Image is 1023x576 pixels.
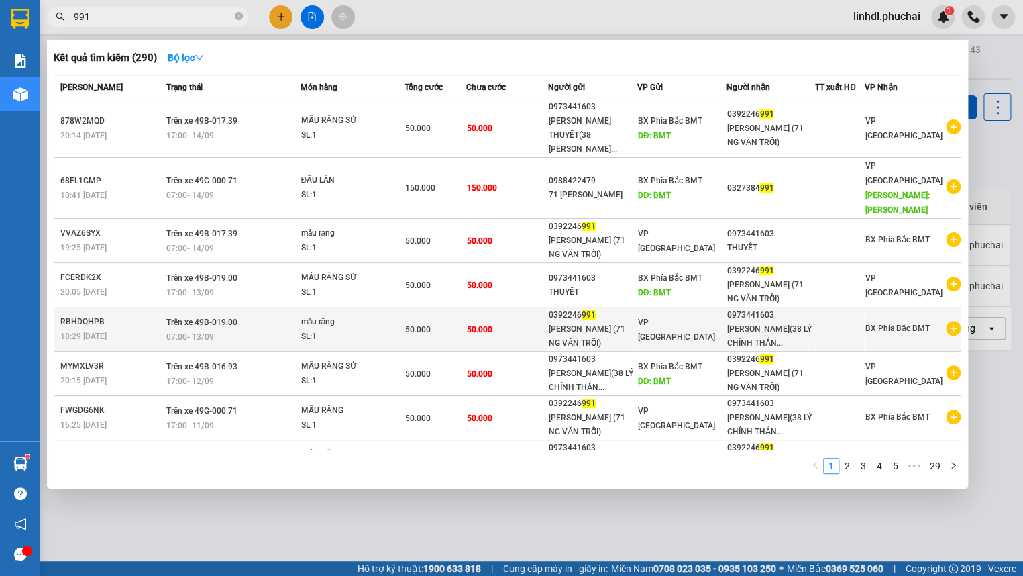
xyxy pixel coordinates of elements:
[301,315,401,330] div: mẫu răng
[466,414,492,423] span: 50.000
[856,459,871,473] a: 3
[638,176,702,185] span: BX Phía Bắc BMT
[549,100,637,114] div: 0973441603
[549,397,637,411] div: 0392246
[166,318,237,327] span: Trên xe 49B-019.00
[549,188,637,202] div: 71 [PERSON_NAME]
[166,362,237,371] span: Trên xe 49B-016.93
[301,330,401,344] div: SL: 1
[759,443,773,452] span: 991
[11,13,32,27] span: Gửi:
[60,315,162,329] div: RBHDQHPB
[466,281,492,290] span: 50.000
[946,119,961,134] span: plus-circle
[166,229,237,238] span: Trên xe 49B-017.39
[301,173,401,188] div: ĐẦU LÂN
[638,116,702,126] span: BX Phía Bắc BMT
[549,114,637,156] div: [PERSON_NAME] THUYẾT(38 [PERSON_NAME]...
[11,11,148,44] div: VP [GEOGRAPHIC_DATA]
[726,227,814,241] div: 0973441603
[815,83,856,92] span: TT xuất HĐ
[166,377,214,386] span: 17:00 - 12/09
[301,418,401,433] div: SL: 1
[60,376,107,385] span: 20:15 [DATE]
[405,414,431,423] span: 50.000
[301,226,401,241] div: mẫu răng
[157,70,176,84] span: DĐ:
[301,285,401,300] div: SL: 1
[11,76,148,95] div: 0982330243
[638,273,702,283] span: BX Phía Bắc BMT
[60,287,107,297] span: 20:05 [DATE]
[195,53,204,62] span: down
[157,11,265,28] div: Km92
[759,109,773,119] span: 991
[824,459,839,473] a: 1
[726,241,814,255] div: THUYẾT
[759,183,773,193] span: 991
[405,83,443,92] span: Tổng cước
[405,281,431,290] span: 50.000
[166,191,214,200] span: 07:00 - 14/09
[549,174,637,188] div: 0988422479
[11,44,148,76] div: [PERSON_NAME] 50 AN [PERSON_NAME]
[300,83,337,92] span: Món hàng
[638,362,702,371] span: BX Phía Bắc BMT
[405,325,431,334] span: 50.000
[726,322,814,350] div: [PERSON_NAME](38 LÝ CHÍNH THẮN...
[157,62,233,109] span: CẦU E KHANH
[726,83,769,92] span: Người nhận
[60,359,162,373] div: MYMXLV3R
[466,369,492,379] span: 50.000
[301,241,401,256] div: SL: 1
[301,403,401,418] div: MẪU RĂNG
[166,131,214,140] span: 17:00 - 14/09
[549,220,637,234] div: 0392246
[549,234,637,262] div: [PERSON_NAME] (71 NG VĂN TRỖI)
[548,83,585,92] span: Người gửi
[11,9,29,29] img: logo-vxr
[726,441,814,455] div: 0392246
[887,458,904,474] li: 5
[157,47,215,68] button: Bộ lọcdown
[168,52,204,63] strong: Bộ lọc
[13,54,28,68] img: solution-icon
[60,114,162,128] div: 878W2MQD
[549,352,637,367] div: 0973441603
[840,459,855,473] a: 2
[549,411,637,439] div: [PERSON_NAME] (71 NG VĂN TRỖI)
[926,459,945,473] a: 29
[949,461,957,469] span: right
[946,277,961,291] span: plus-circle
[235,11,243,23] span: close-circle
[823,458,839,474] li: 1
[166,421,214,430] span: 17:00 - 11/09
[946,410,961,424] span: plus-circle
[946,232,961,247] span: plus-circle
[166,116,237,126] span: Trên xe 49B-017.39
[166,244,214,253] span: 07:00 - 14/09
[888,459,903,473] a: 5
[60,271,162,285] div: FCERDK2X
[865,191,929,215] span: [PERSON_NAME]: [PERSON_NAME]
[14,518,27,530] span: notification
[638,191,671,200] span: DĐ: BMT
[864,83,897,92] span: VP Nhận
[466,325,492,334] span: 50.000
[301,128,401,143] div: SL: 1
[925,458,945,474] li: 29
[25,454,30,459] sup: 1
[946,321,961,336] span: plus-circle
[549,271,637,285] div: 0973441603
[301,113,401,128] div: MẪU RĂNG SỨ
[807,458,823,474] li: Previous Page
[235,12,243,20] span: close-circle
[157,13,189,27] span: Nhận:
[166,288,214,297] span: 17:00 - 13/09
[811,461,819,469] span: left
[807,458,823,474] button: left
[56,12,65,21] span: search
[638,318,715,342] span: VP [GEOGRAPHIC_DATA]
[301,448,401,463] div: MẪU RĂNG SỨ
[466,83,505,92] span: Chưa cước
